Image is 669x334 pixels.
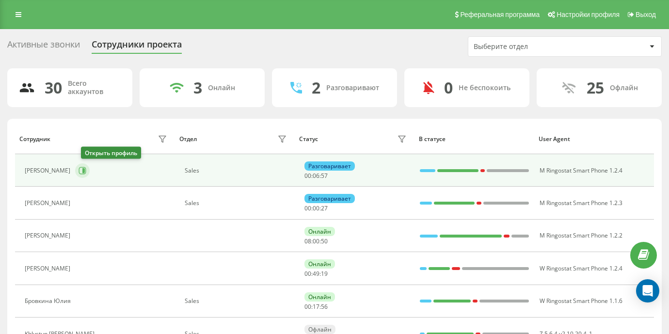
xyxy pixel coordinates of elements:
[539,136,649,143] div: User Agent
[193,79,202,97] div: 3
[68,80,121,96] div: Всего аккаунтов
[321,204,328,212] span: 27
[459,84,510,92] div: Не беспокоить
[321,302,328,311] span: 56
[474,43,589,51] div: Выберите отдел
[7,39,80,54] div: Активные звонки
[304,194,355,203] div: Разговаривает
[304,161,355,171] div: Разговаривает
[304,237,311,245] span: 08
[19,136,50,143] div: Сотрудник
[587,79,604,97] div: 25
[25,298,73,304] div: Бровкина Юлия
[557,11,620,18] span: Настройки профиля
[460,11,540,18] span: Реферальная программа
[304,205,328,212] div: : :
[304,270,311,278] span: 00
[304,172,311,180] span: 00
[313,172,319,180] span: 06
[25,265,73,272] div: [PERSON_NAME]
[304,325,335,334] div: Офлайн
[304,227,335,236] div: Онлайн
[419,136,529,143] div: В статусе
[610,84,638,92] div: Офлайн
[313,270,319,278] span: 49
[185,298,289,304] div: Sales
[636,279,659,302] div: Open Intercom Messenger
[25,200,73,207] div: [PERSON_NAME]
[636,11,656,18] span: Выход
[25,232,73,239] div: [PERSON_NAME]
[304,270,328,277] div: : :
[321,270,328,278] span: 19
[179,136,197,143] div: Отдел
[304,292,335,302] div: Онлайн
[540,166,622,175] span: M Ringostat Smart Phone 1.2.4
[540,297,622,305] span: W Ringostat Smart Phone 1.1.6
[444,79,453,97] div: 0
[299,136,318,143] div: Статус
[304,303,328,310] div: : :
[185,167,289,174] div: Sales
[81,147,141,159] div: Открыть профиль
[321,172,328,180] span: 57
[25,167,73,174] div: [PERSON_NAME]
[313,302,319,311] span: 17
[312,79,320,97] div: 2
[540,199,622,207] span: M Ringostat Smart Phone 1.2.3
[326,84,379,92] div: Разговаривают
[321,237,328,245] span: 50
[313,237,319,245] span: 00
[92,39,182,54] div: Сотрудники проекта
[304,204,311,212] span: 00
[185,200,289,207] div: Sales
[304,173,328,179] div: : :
[313,204,319,212] span: 00
[304,302,311,311] span: 00
[304,259,335,269] div: Онлайн
[45,79,62,97] div: 30
[540,231,622,239] span: M Ringostat Smart Phone 1.2.2
[208,84,235,92] div: Онлайн
[304,238,328,245] div: : :
[540,264,622,272] span: W Ringostat Smart Phone 1.2.4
